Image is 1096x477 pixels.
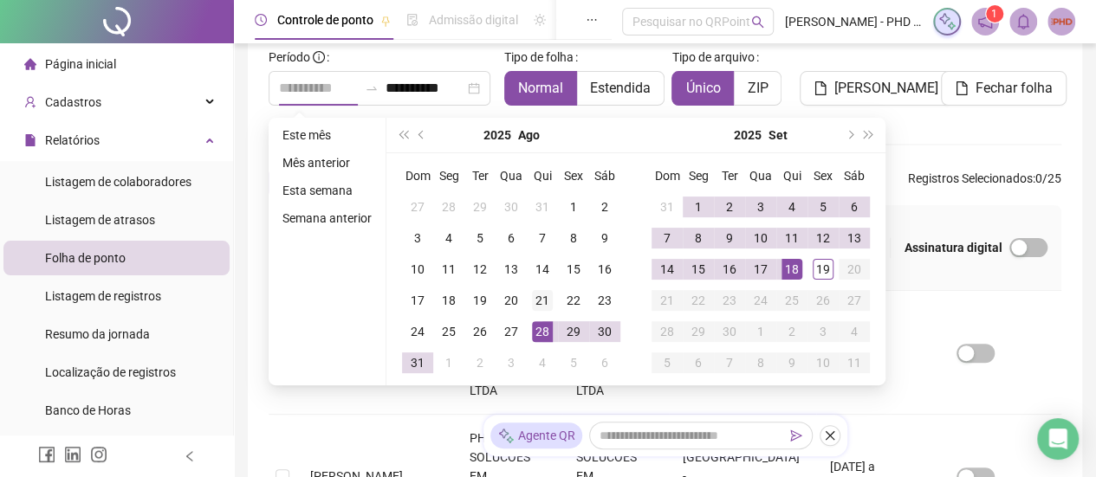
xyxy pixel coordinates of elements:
div: 2 [594,197,615,217]
td: 2025-10-02 [776,316,807,347]
div: 16 [719,259,740,280]
li: Mês anterior [276,152,379,173]
td: 2025-07-31 [527,191,558,222]
div: 29 [563,321,584,342]
span: Controle de ponto [277,13,373,27]
span: to [365,81,379,95]
span: file [955,81,969,95]
td: 2025-09-12 [807,222,839,254]
div: 31 [657,197,678,217]
td: 2025-09-01 [683,191,714,222]
td: 2025-09-20 [839,254,870,285]
td: 2025-08-21 [527,285,558,316]
span: Registros Selecionados [908,171,1033,185]
div: 30 [594,321,615,342]
td: 2025-08-07 [527,222,558,254]
button: month panel [768,118,788,152]
div: 10 [813,352,833,373]
div: 5 [813,197,833,217]
div: 25 [781,290,802,311]
span: [PERSON_NAME] - PHD SOLUCOES EM ENGENHARIA LTDA [784,12,922,31]
span: user-add [24,96,36,108]
button: super-next-year [859,118,879,152]
div: 1 [438,352,459,373]
td: 2025-09-19 [807,254,839,285]
div: 9 [594,228,615,248]
button: month panel [518,118,540,152]
span: info-circle [313,51,325,63]
td: 2025-08-23 [589,285,620,316]
span: clock-circle [255,14,267,26]
td: 2025-09-05 [807,191,839,222]
td: 2025-10-07 [714,347,745,378]
td: 2025-09-10 [745,222,776,254]
div: 4 [438,228,459,248]
th: Qua [745,160,776,191]
span: Banco de Horas [45,403,131,417]
td: 2025-09-16 [714,254,745,285]
td: 2025-09-14 [652,254,683,285]
th: Sáb [839,160,870,191]
td: 2025-09-25 [776,285,807,316]
img: sparkle-icon.fc2bf0ac1784a2077858766a79e2daf3.svg [497,427,515,445]
span: Listagem de atrasos [45,213,155,227]
span: instagram [90,446,107,463]
div: 8 [750,352,771,373]
div: 11 [844,352,865,373]
div: 7 [532,228,553,248]
div: 12 [470,259,490,280]
td: 2025-09-27 [839,285,870,316]
div: 22 [688,290,709,311]
span: Relatórios [45,133,100,147]
td: 2025-09-09 [714,222,745,254]
td: 2025-09-23 [714,285,745,316]
td: 2025-08-28 [527,316,558,347]
td: 2025-07-27 [402,191,433,222]
th: Sex [807,160,839,191]
div: 28 [657,321,678,342]
td: 2025-08-31 [402,347,433,378]
td: 2025-10-01 [745,316,776,347]
div: 30 [719,321,740,342]
td: 2025-10-10 [807,347,839,378]
span: Único [685,80,720,96]
td: 2025-09-13 [839,222,870,254]
th: Qua [496,160,527,191]
div: 3 [407,228,428,248]
td: 2025-08-11 [433,254,464,285]
sup: 1 [986,5,1003,23]
div: 16 [594,259,615,280]
td: 2025-09-18 [776,254,807,285]
div: 25 [438,321,459,342]
span: Tipo de folha [504,48,574,67]
div: 15 [688,259,709,280]
span: close [824,429,836,442]
span: Estendida [590,80,651,96]
div: 28 [532,321,553,342]
div: 27 [501,321,522,342]
td: 2025-08-18 [433,285,464,316]
div: 26 [470,321,490,342]
span: notification [977,14,993,29]
td: 2025-09-22 [683,285,714,316]
span: linkedin [64,446,81,463]
th: Qui [527,160,558,191]
td: 2025-09-05 [558,347,589,378]
td: 2025-10-05 [652,347,683,378]
td: 2025-08-25 [433,316,464,347]
th: Ter [714,160,745,191]
div: 6 [844,197,865,217]
th: Ter [464,160,496,191]
td: 2025-08-16 [589,254,620,285]
td: 2025-09-01 [433,347,464,378]
div: 3 [501,352,522,373]
td: 2025-07-28 [433,191,464,222]
span: sun [534,14,546,26]
div: 20 [844,259,865,280]
td: 2025-09-07 [652,222,683,254]
div: 29 [470,197,490,217]
td: 2025-08-02 [589,191,620,222]
div: 7 [719,352,740,373]
td: 2025-09-28 [652,316,683,347]
td: 2025-09-15 [683,254,714,285]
